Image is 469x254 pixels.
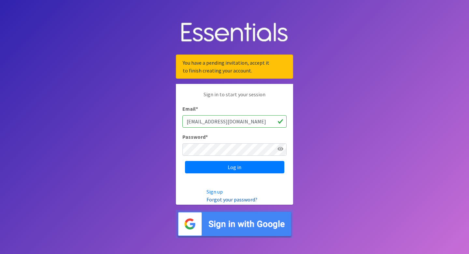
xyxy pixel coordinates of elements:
[182,105,198,113] label: Email
[176,16,293,50] img: Human Essentials
[206,134,208,140] abbr: required
[182,90,287,105] p: Sign in to start your session
[196,105,198,112] abbr: required
[185,161,284,173] input: Log in
[206,196,257,203] a: Forgot your password?
[176,55,293,79] div: You have a pending invitation, accept it to finish creating your account.
[176,210,293,238] img: Sign in with Google
[206,188,223,195] a: Sign up
[182,133,208,141] label: Password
